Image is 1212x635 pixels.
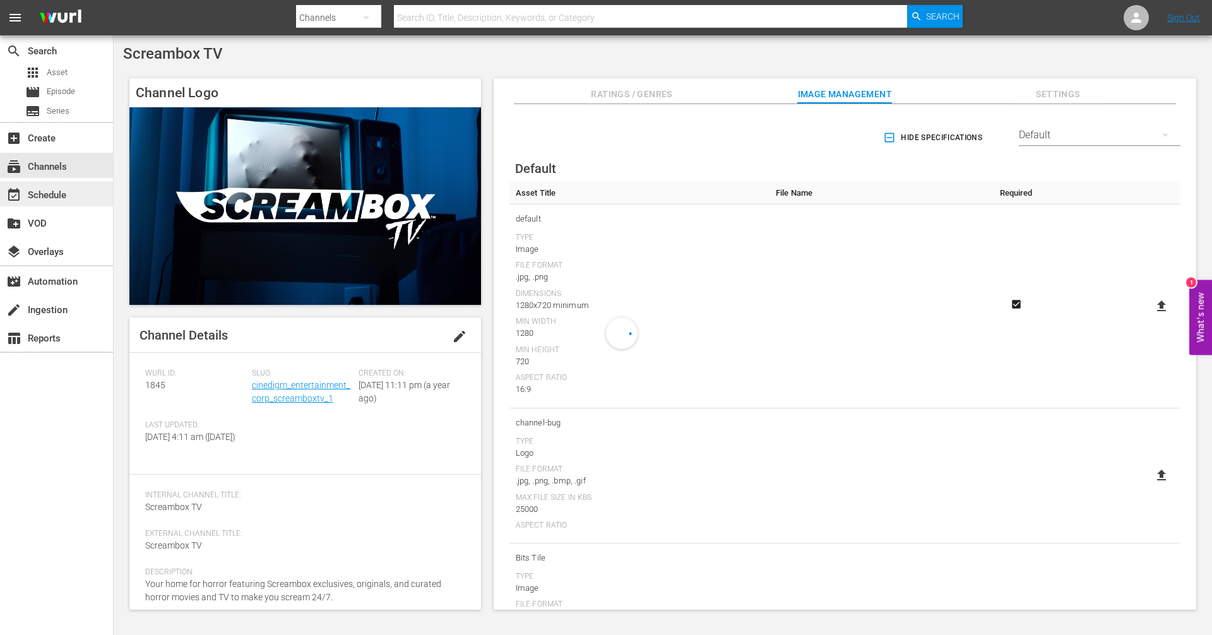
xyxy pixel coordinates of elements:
div: File Format [516,261,763,271]
span: Created On: [359,369,459,379]
span: edit [452,329,467,344]
div: Type [516,233,763,243]
span: Asset [25,65,40,80]
div: .jpg, .png [516,610,763,622]
button: Search [907,5,963,28]
div: Type [516,437,763,447]
span: Channels [6,159,21,174]
img: Screambox TV [129,107,481,305]
div: File Format [516,465,763,475]
div: .jpg, .png [516,271,763,283]
div: Min Height [516,345,763,355]
span: Screambox TV [145,502,202,512]
div: 720 [516,355,763,368]
div: Min Width [516,317,763,327]
div: 25000 [516,503,763,516]
div: 1 [1186,278,1196,288]
span: Slug: [252,369,352,379]
span: VOD [6,216,21,231]
span: Search [926,5,959,28]
div: 16:9 [516,383,763,396]
span: Last Updated: [145,420,246,430]
span: Asset [47,66,68,79]
span: menu [8,10,23,25]
span: event_available [6,187,21,203]
span: Screambox TV [123,45,223,62]
button: edit [444,321,475,352]
th: Required [989,182,1043,205]
img: ans4CAIJ8jUAAAAAAAAAAAAAAAAAAAAAAAAgQb4GAAAAAAAAAAAAAAAAAAAAAAAAJMjXAAAAAAAAAAAAAAAAAAAAAAAAgAT5G... [30,3,91,33]
span: Description: [145,567,459,578]
div: Image [516,243,763,256]
div: Dimensions [516,289,763,299]
svg: Required [1009,299,1024,310]
span: Search [6,44,21,59]
span: Episode [25,85,40,100]
span: Default [515,161,556,176]
span: [DATE] 4:11 am ([DATE]) [145,432,235,442]
div: Logo [516,447,763,460]
div: Image [516,582,763,595]
th: Asset Title [509,182,769,205]
div: File Format [516,600,763,610]
span: Series [25,104,40,119]
div: Aspect Ratio [516,373,763,383]
a: cinedigm_entertainment_corp_screamboxtv_1 [252,380,350,403]
span: channel-bug [516,415,763,431]
span: Reports [6,331,21,346]
span: Hide Specifications [886,131,982,145]
span: Ratings / Genres [585,86,679,102]
div: Aspect Ratio [516,521,763,531]
span: Settings [1011,86,1105,102]
div: 1280x720 minimum [516,299,763,312]
span: [DATE] 11:11 pm (a year ago) [359,380,450,403]
span: Automation [6,274,21,289]
div: 1280 [516,327,763,340]
span: Channel Details [140,328,228,343]
h4: Channel Logo [129,78,481,107]
span: External Channel Title: [145,529,459,539]
button: Open Feedback Widget [1189,280,1212,355]
span: 1845 [145,380,165,390]
span: Your home for horror featuring Screambox exclusives, originals, and curated horror movies and TV ... [145,579,441,602]
button: Hide Specifications [881,120,987,155]
span: Episode [47,85,75,98]
div: Default [1019,117,1180,153]
span: Wurl ID: [145,369,246,379]
th: File Name [769,182,989,205]
span: layers [6,244,21,259]
span: default [516,211,763,227]
div: Type [516,572,763,582]
span: Internal Channel Title: [145,490,459,501]
span: Image Management [797,86,892,102]
span: Screambox TV [145,540,202,550]
span: Ingestion [6,302,21,317]
span: Bits Tile [516,550,763,566]
div: Max File Size In Kbs [516,493,763,503]
div: .jpg, .png, .bmp, .gif [516,475,763,487]
span: Series [47,105,69,117]
a: Sign Out [1167,13,1200,23]
span: Create [6,131,21,146]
